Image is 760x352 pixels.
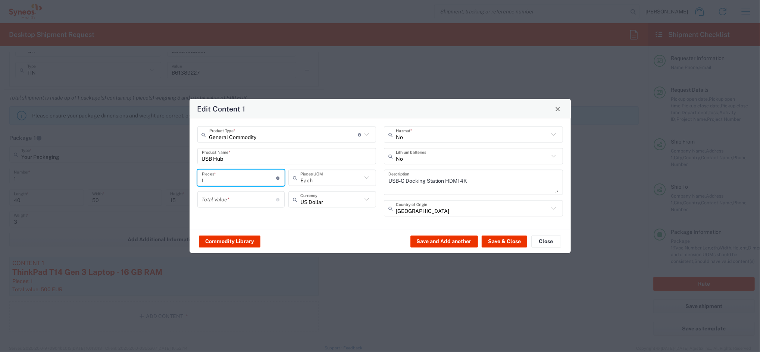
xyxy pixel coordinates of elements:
button: Save & Close [482,235,527,247]
h4: Edit Content 1 [197,103,245,114]
button: Commodity Library [199,235,260,247]
button: Save and Add another [410,235,478,247]
button: Close [553,104,563,114]
button: Close [531,235,561,247]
